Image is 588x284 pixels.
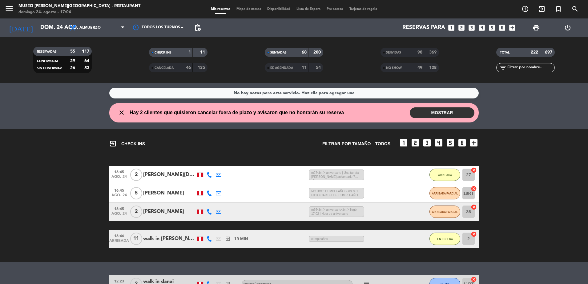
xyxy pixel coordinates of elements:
[84,66,91,70] strong: 53
[471,186,477,192] i: cancel
[508,24,516,32] i: add_box
[313,50,322,54] strong: 200
[302,66,307,70] strong: 11
[111,212,127,219] span: ago. 24
[386,51,401,54] span: SERVIDAS
[18,9,140,15] div: domingo 24. agosto - 17:04
[445,138,455,148] i: looks_5
[70,49,75,54] strong: 55
[316,66,322,70] strong: 54
[478,24,486,32] i: looks_4
[70,66,75,70] strong: 26
[111,239,127,246] span: ARRIBADA
[130,187,142,199] span: 5
[111,232,127,239] span: 16:46
[457,24,465,32] i: looks_two
[302,50,307,54] strong: 68
[309,236,364,242] span: cumpleaños
[375,140,390,147] span: TODOS
[429,66,438,70] strong: 128
[386,66,402,70] span: NO SHOW
[70,59,75,63] strong: 29
[293,7,324,11] span: Lista de Espera
[468,24,476,32] i: looks_3
[471,231,477,237] i: cancel
[429,187,460,199] button: ARRIBADA PARCIAL
[498,24,506,32] i: looks_6
[399,138,409,148] i: looks_one
[109,140,117,147] i: exit_to_app
[432,210,458,214] span: ARRIBADA PARCIAL
[111,193,127,200] span: ago. 24
[437,237,453,241] span: EN ESPERA
[488,24,496,32] i: looks_5
[410,107,474,118] button: MOSTRAR
[37,50,57,53] span: RESERVADAS
[522,5,529,13] i: add_circle_outline
[538,5,546,13] i: exit_to_app
[429,206,460,218] button: ARRIBADA PARCIAL
[5,21,37,34] i: [DATE]
[432,192,458,195] span: ARRIBADA PARCIAL
[552,18,583,37] div: LOG OUT
[471,167,477,173] i: cancel
[264,7,293,11] span: Disponibilidad
[429,50,438,54] strong: 369
[79,26,101,30] span: Almuerzo
[5,4,14,13] i: menu
[109,140,145,147] span: CHECK INS
[208,7,233,11] span: Mis reservas
[130,169,142,181] span: 2
[429,233,460,245] button: EN ESPERA
[5,4,14,15] button: menu
[564,24,571,31] i: power_settings_new
[447,24,455,32] i: looks_one
[155,51,171,54] span: CHECK INS
[82,49,91,54] strong: 117
[198,66,206,70] strong: 135
[500,51,509,54] span: TOTAL
[429,169,460,181] button: ARRIBADA
[531,50,538,54] strong: 222
[111,186,127,194] span: 16:45
[225,236,231,242] i: exit_to_app
[18,3,140,9] div: Museo [PERSON_NAME][GEOGRAPHIC_DATA] - Restaurant
[111,168,127,175] span: 16:45
[499,64,507,71] i: filter_list
[471,276,477,282] i: cancel
[200,50,206,54] strong: 11
[507,64,554,71] input: Filtrar por nombre...
[143,208,195,216] div: [PERSON_NAME]
[533,24,540,31] span: print
[410,138,420,148] i: looks_two
[309,170,364,180] span: m27<br /> aniversario | Una tarjeta [PERSON_NAME] aniversario 7 años
[130,233,142,245] span: 11
[471,204,477,210] i: cancel
[143,235,195,243] div: walk in [PERSON_NAME]
[130,109,344,117] span: Hay 2 clientes que quisieron cancelar fuera de plazo y avisaron que no honrarán su reserva
[233,7,264,11] span: Mapa de mesas
[417,66,422,70] strong: 49
[469,138,479,148] i: add_box
[270,66,293,70] span: RE AGENDADA
[270,51,287,54] span: SENTADAS
[234,235,248,242] span: 19 MIN
[84,59,91,63] strong: 64
[186,66,191,70] strong: 46
[111,175,127,182] span: ago. 24
[188,50,191,54] strong: 1
[438,173,452,177] span: ARRIBADA
[346,7,381,11] span: Tarjetas de regalo
[457,138,467,148] i: looks_6
[545,50,554,54] strong: 697
[555,5,562,13] i: turned_in_not
[194,24,201,31] span: pending_actions
[322,140,371,147] span: Filtrar por tamaño
[143,189,195,197] div: [PERSON_NAME]
[309,206,364,217] span: m36<br /> aniversario<br /> llegó 17:02 | Nota de aniversario
[143,171,195,179] div: [PERSON_NAME][DEMOGRAPHIC_DATA]
[57,24,65,31] i: arrow_drop_down
[130,206,142,218] span: 2
[422,138,432,148] i: looks_3
[234,90,355,97] div: No hay notas para este servicio. Haz clic para agregar una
